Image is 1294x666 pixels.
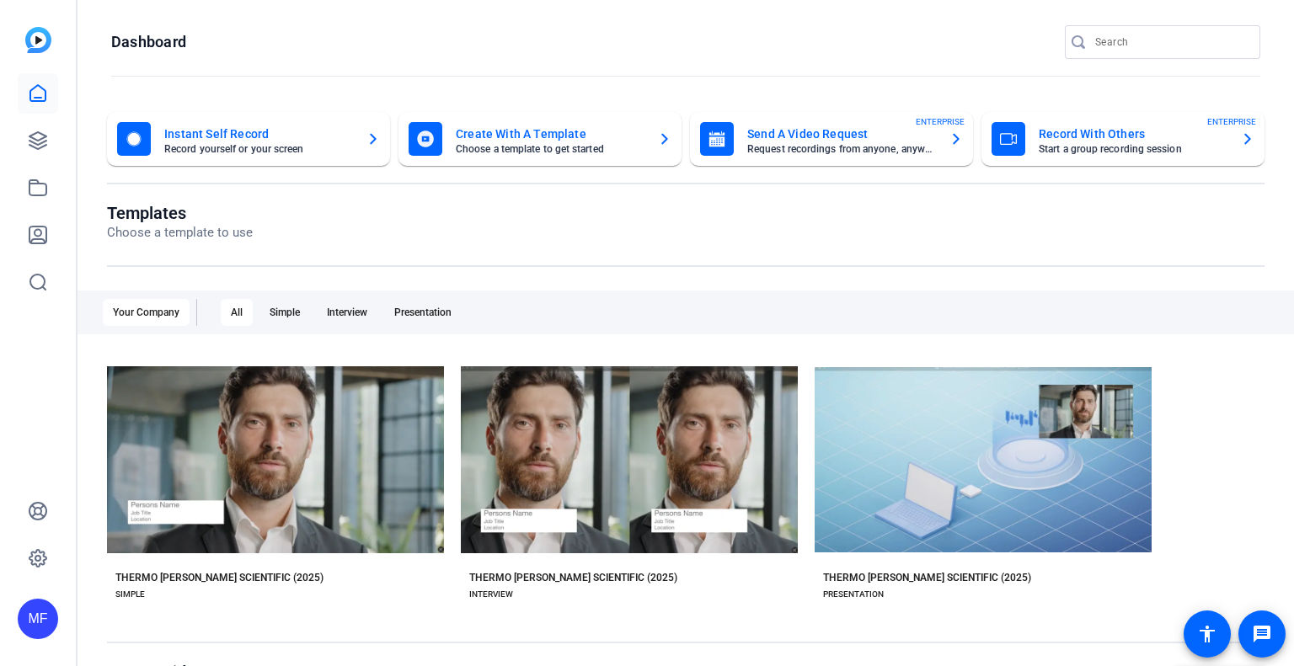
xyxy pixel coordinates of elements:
[823,588,884,601] div: PRESENTATION
[107,223,253,242] p: Choose a template to use
[398,112,682,166] button: Create With A TemplateChoose a template to get started
[690,112,973,166] button: Send A Video RequestRequest recordings from anyone, anywhereENTERPRISE
[1039,124,1227,144] mat-card-title: Record With Others
[981,112,1265,166] button: Record With OthersStart a group recording sessionENTERPRISE
[103,299,190,326] div: Your Company
[111,32,186,52] h1: Dashboard
[823,571,1031,584] div: THERMO [PERSON_NAME] SCIENTIFIC (2025)
[1252,624,1272,644] mat-icon: message
[469,588,513,601] div: INTERVIEW
[1207,115,1256,128] span: ENTERPRISE
[259,299,310,326] div: Simple
[115,588,145,601] div: SIMPLE
[747,144,936,154] mat-card-subtitle: Request recordings from anyone, anywhere
[164,144,353,154] mat-card-subtitle: Record yourself or your screen
[18,599,58,639] div: MF
[107,203,253,223] h1: Templates
[384,299,462,326] div: Presentation
[747,124,936,144] mat-card-title: Send A Video Request
[1197,624,1217,644] mat-icon: accessibility
[164,124,353,144] mat-card-title: Instant Self Record
[221,299,253,326] div: All
[115,571,323,584] div: THERMO [PERSON_NAME] SCIENTIFIC (2025)
[456,144,644,154] mat-card-subtitle: Choose a template to get started
[25,27,51,53] img: blue-gradient.svg
[317,299,377,326] div: Interview
[107,112,390,166] button: Instant Self RecordRecord yourself or your screen
[456,124,644,144] mat-card-title: Create With A Template
[469,571,677,584] div: THERMO [PERSON_NAME] SCIENTIFIC (2025)
[1095,32,1247,52] input: Search
[1039,144,1227,154] mat-card-subtitle: Start a group recording session
[916,115,965,128] span: ENTERPRISE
